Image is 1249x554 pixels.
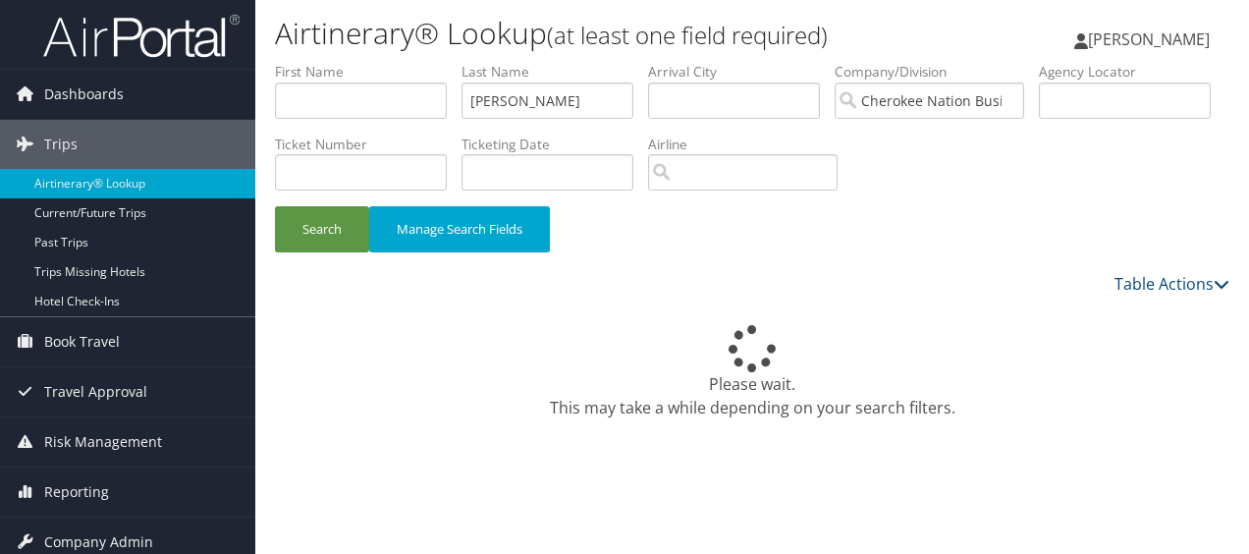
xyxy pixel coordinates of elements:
[648,135,852,154] label: Airline
[1088,28,1210,50] span: [PERSON_NAME]
[275,13,911,54] h1: Airtinerary® Lookup
[1039,62,1225,82] label: Agency Locator
[43,13,240,59] img: airportal-logo.png
[275,62,462,82] label: First Name
[1074,10,1229,69] a: [PERSON_NAME]
[275,325,1229,419] div: Please wait. This may take a while depending on your search filters.
[369,206,550,252] button: Manage Search Fields
[648,62,835,82] label: Arrival City
[44,70,124,119] span: Dashboards
[44,367,147,416] span: Travel Approval
[835,62,1039,82] label: Company/Division
[44,468,109,517] span: Reporting
[275,135,462,154] label: Ticket Number
[44,317,120,366] span: Book Travel
[462,62,648,82] label: Last Name
[44,417,162,467] span: Risk Management
[44,120,78,169] span: Trips
[547,19,828,51] small: (at least one field required)
[1114,273,1229,295] a: Table Actions
[462,135,648,154] label: Ticketing Date
[275,206,369,252] button: Search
